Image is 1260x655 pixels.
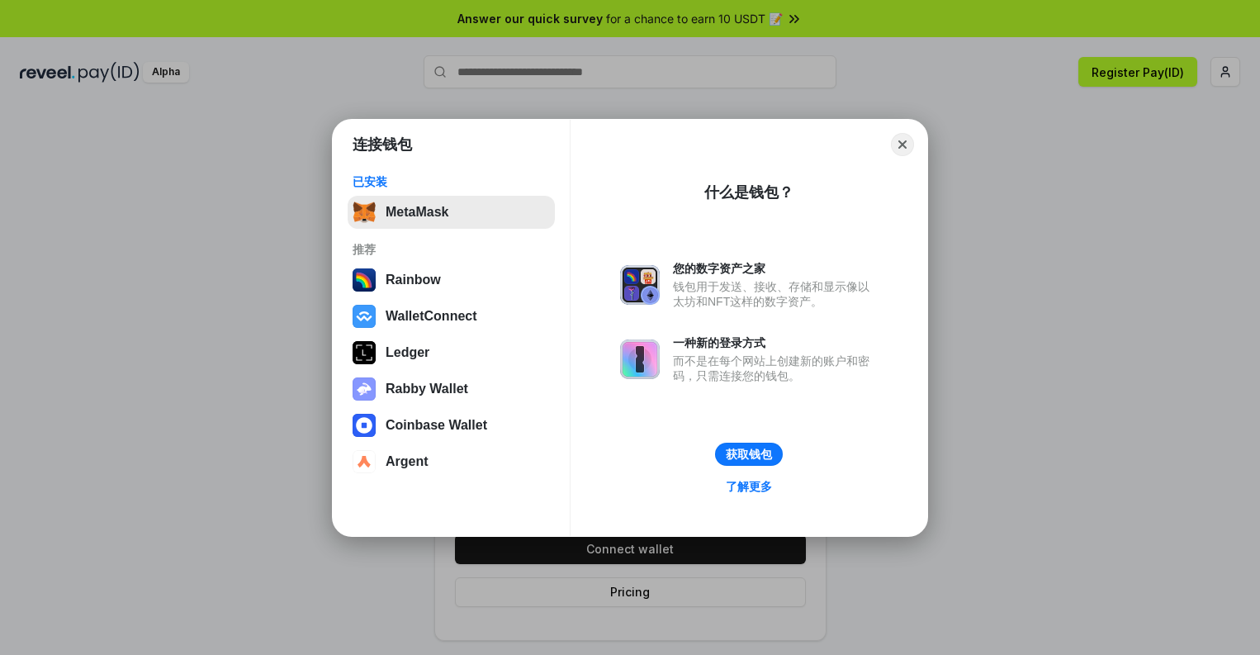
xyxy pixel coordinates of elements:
img: svg+xml,%3Csvg%20xmlns%3D%22http%3A%2F%2Fwww.w3.org%2F2000%2Fsvg%22%20fill%3D%22none%22%20viewBox... [620,265,660,305]
button: Rainbow [348,263,555,297]
img: svg+xml,%3Csvg%20xmlns%3D%22http%3A%2F%2Fwww.w3.org%2F2000%2Fsvg%22%20fill%3D%22none%22%20viewBox... [620,339,660,379]
button: Argent [348,445,555,478]
img: svg+xml,%3Csvg%20width%3D%22120%22%20height%3D%22120%22%20viewBox%3D%220%200%20120%20120%22%20fil... [353,268,376,292]
a: 了解更多 [716,476,782,497]
div: 您的数字资产之家 [673,261,878,276]
div: Rabby Wallet [386,382,468,396]
div: 已安装 [353,174,550,189]
div: 获取钱包 [726,447,772,462]
button: Ledger [348,336,555,369]
img: svg+xml,%3Csvg%20fill%3D%22none%22%20height%3D%2233%22%20viewBox%3D%220%200%2035%2033%22%20width%... [353,201,376,224]
button: Coinbase Wallet [348,409,555,442]
h1: 连接钱包 [353,135,412,154]
img: svg+xml,%3Csvg%20width%3D%2228%22%20height%3D%2228%22%20viewBox%3D%220%200%2028%2028%22%20fill%3D... [353,305,376,328]
img: svg+xml,%3Csvg%20xmlns%3D%22http%3A%2F%2Fwww.w3.org%2F2000%2Fsvg%22%20width%3D%2228%22%20height%3... [353,341,376,364]
div: 而不是在每个网站上创建新的账户和密码，只需连接您的钱包。 [673,354,878,383]
img: svg+xml,%3Csvg%20width%3D%2228%22%20height%3D%2228%22%20viewBox%3D%220%200%2028%2028%22%20fill%3D... [353,450,376,473]
div: Ledger [386,345,429,360]
div: Coinbase Wallet [386,418,487,433]
div: WalletConnect [386,309,477,324]
div: 什么是钱包？ [704,183,793,202]
div: Argent [386,454,429,469]
button: 获取钱包 [715,443,783,466]
img: svg+xml,%3Csvg%20xmlns%3D%22http%3A%2F%2Fwww.w3.org%2F2000%2Fsvg%22%20fill%3D%22none%22%20viewBox... [353,377,376,401]
button: MetaMask [348,196,555,229]
button: Close [891,133,914,156]
div: 钱包用于发送、接收、存储和显示像以太坊和NFT这样的数字资产。 [673,279,878,309]
img: svg+xml,%3Csvg%20width%3D%2228%22%20height%3D%2228%22%20viewBox%3D%220%200%2028%2028%22%20fill%3D... [353,414,376,437]
button: WalletConnect [348,300,555,333]
div: 了解更多 [726,479,772,494]
div: 推荐 [353,242,550,257]
div: 一种新的登录方式 [673,335,878,350]
button: Rabby Wallet [348,373,555,406]
div: Rainbow [386,273,441,287]
div: MetaMask [386,205,448,220]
